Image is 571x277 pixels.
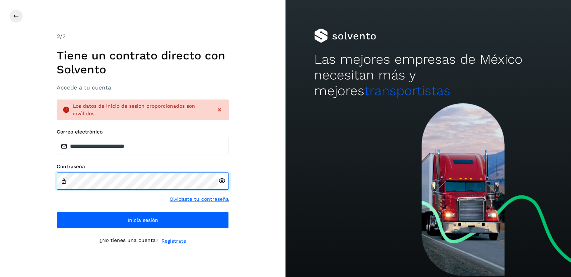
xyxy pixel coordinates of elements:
a: Regístrate [161,237,186,245]
div: Los datos de inicio de sesión proporcionados son inválidos. [73,102,210,117]
h2: Las mejores empresas de México necesitan más y mejores [314,52,543,99]
h3: Accede a tu cuenta [57,84,229,91]
label: Contraseña [57,164,229,170]
button: Inicia sesión [57,212,229,229]
span: transportistas [364,83,450,98]
h1: Tiene un contrato directo con Solvento [57,49,229,76]
label: Correo electrónico [57,129,229,135]
p: ¿No tienes una cuenta? [99,237,159,245]
span: 2 [57,33,60,40]
div: /2 [57,32,229,41]
span: Inicia sesión [128,218,158,223]
a: Olvidaste tu contraseña [170,195,229,203]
